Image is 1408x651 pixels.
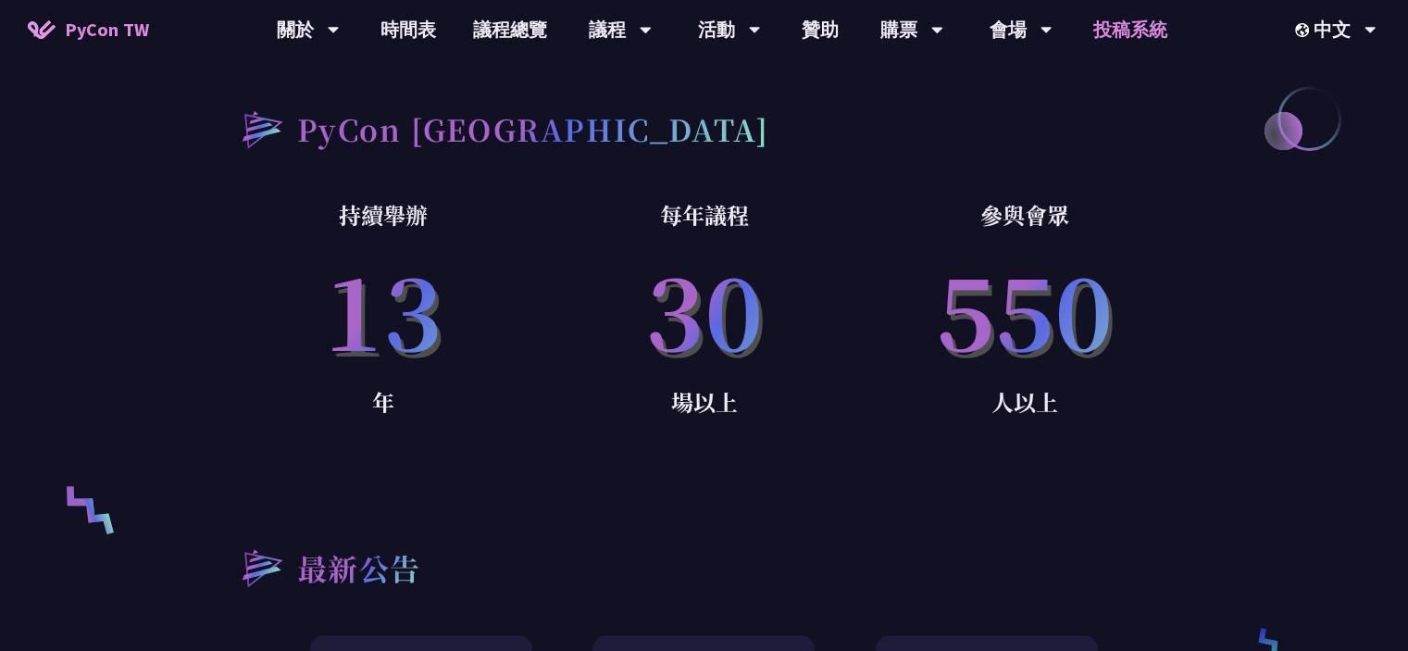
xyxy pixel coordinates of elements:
p: 人以上 [865,383,1186,420]
span: PyCon TW [65,16,149,44]
img: heading-bullet [223,532,297,602]
h2: PyCon [GEOGRAPHIC_DATA] [297,106,769,151]
p: 550 [865,233,1186,383]
a: PyCon TW [9,6,168,53]
img: heading-bullet [223,94,297,164]
p: 持續舉辦 [223,196,544,233]
img: Locale Icon [1295,23,1314,37]
p: 30 [543,233,865,383]
p: 每年議程 [543,196,865,233]
p: 年 [223,383,544,420]
p: 場以上 [543,383,865,420]
img: Home icon of PyCon TW 2025 [28,20,56,39]
p: 13 [223,233,544,383]
p: 參與會眾 [865,196,1186,233]
h2: 最新公告 [297,545,421,590]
